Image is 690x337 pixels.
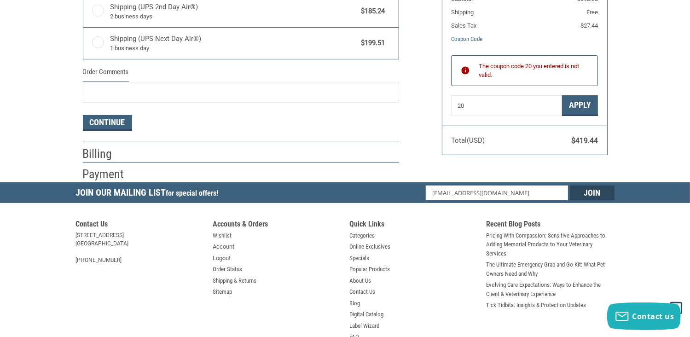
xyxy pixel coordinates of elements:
[213,231,232,240] a: Wishlist
[451,35,482,42] a: Coupon Code
[451,22,476,29] span: Sales Tax
[570,186,615,200] input: Join
[487,260,615,278] a: The Ultimate Emergency Grab-and-Go Kit: What Pet Owners Need and Why
[426,186,568,200] input: Email
[76,220,204,231] h5: Contact Us
[213,242,234,251] a: Account
[479,62,589,80] div: The coupon code 20 you entered is not valid.
[349,299,360,308] a: Blog
[76,231,204,264] address: [STREET_ADDRESS] [GEOGRAPHIC_DATA] [PHONE_NUMBER]
[562,95,598,116] button: Apply
[83,115,132,131] button: Continue
[349,265,390,274] a: Popular Products
[349,242,390,251] a: Online Exclusives
[213,265,242,274] a: Order Status
[487,231,615,258] a: Pricing With Compassion: Sensitive Approaches to Adding Memorial Products to Your Veterinary Serv...
[451,136,485,145] span: Total (USD)
[607,302,681,330] button: Contact us
[451,95,562,116] input: Gift Certificate or Coupon Code
[487,220,615,231] h5: Recent Blog Posts
[349,220,477,231] h5: Quick Links
[110,34,357,53] span: Shipping (UPS Next Day Air®)
[357,38,385,48] span: $199.51
[349,276,371,285] a: About Us
[166,189,219,198] span: for special offers!
[580,22,598,29] span: $27.44
[349,254,369,263] a: Specials
[110,44,357,53] span: 1 business day
[213,276,256,285] a: Shipping & Returns
[349,321,379,331] a: Label Wizard
[213,254,231,263] a: Logout
[586,9,598,16] span: Free
[213,220,341,231] h5: Accounts & Orders
[357,6,385,17] span: $185.24
[83,146,137,162] h2: Billing
[213,287,232,296] a: Sitemap
[349,310,383,319] a: Digital Catalog
[632,311,674,321] span: Contact us
[349,231,375,240] a: Categories
[451,9,474,16] span: Shipping
[487,280,615,298] a: Evolving Care Expectations: Ways to Enhance the Client & Veterinary Experience
[83,67,129,82] legend: Order Comments
[110,12,357,21] span: 2 business days
[571,136,598,145] span: $419.44
[76,182,223,206] h5: Join Our Mailing List
[349,287,375,296] a: Contact Us
[83,167,137,182] h2: Payment
[487,301,586,310] a: Tick Tidbits: Insights & Protection Updates
[110,2,357,21] span: Shipping (UPS 2nd Day Air®)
